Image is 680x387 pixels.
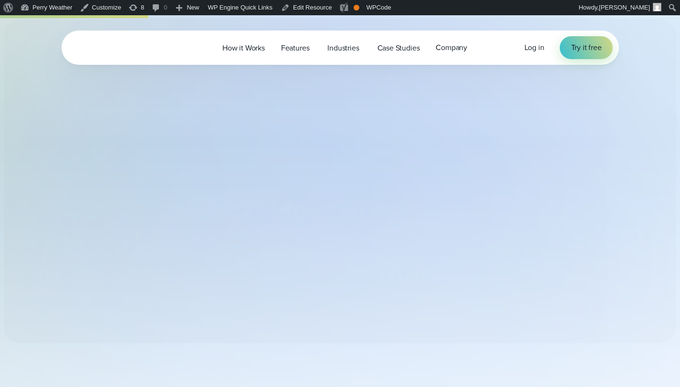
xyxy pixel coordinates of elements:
span: [PERSON_NAME] [599,4,650,11]
a: Log in [524,42,544,53]
span: Case Studies [377,42,420,54]
div: OK [354,5,359,10]
span: Industries [327,42,359,54]
a: Case Studies [369,38,428,58]
a: Try it free [560,36,613,59]
span: Features [281,42,310,54]
span: Company [436,42,467,53]
span: Try it free [571,42,602,53]
a: How it Works [214,38,273,58]
span: How it Works [222,42,265,54]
